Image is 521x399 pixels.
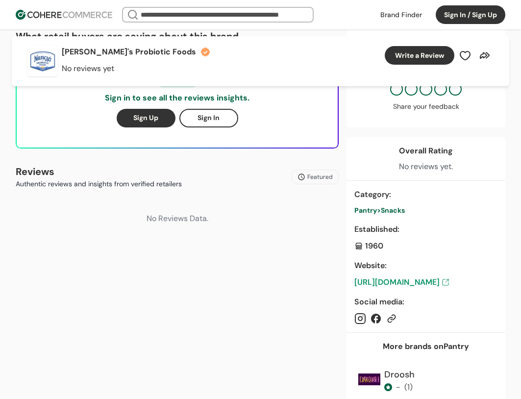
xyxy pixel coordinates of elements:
a: Pantry>Snacks [354,205,497,216]
div: ( 1 ) [404,381,413,393]
span: > [377,206,381,215]
div: - [396,381,400,393]
div: More brands on Pantry [383,341,469,352]
span: Pantry [354,206,377,215]
img: Brand Photo [358,368,380,390]
div: 1960 [354,240,497,252]
button: Sign Up [117,109,175,127]
div: Share your feedback [356,101,496,112]
p: Authentic reviews and insights from verified retailers [16,179,182,189]
img: Cohere Logo [16,10,112,20]
button: Sign In [179,109,238,127]
button: Sign In / Sign Up [436,5,505,24]
div: No Reviews Data. [16,197,339,240]
b: Reviews [16,165,54,178]
div: Overall Rating [399,145,453,157]
div: Social media : [354,296,497,308]
div: Droosh [384,368,415,381]
p: Sign in to see all the reviews insights. [105,92,249,104]
span: Featured [307,173,333,181]
span: Snacks [381,206,405,215]
div: Category : [354,189,497,200]
div: Website : [354,260,497,272]
div: No reviews yet. [399,161,453,173]
div: Established : [354,224,497,235]
a: [URL][DOMAIN_NAME] [354,276,497,288]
